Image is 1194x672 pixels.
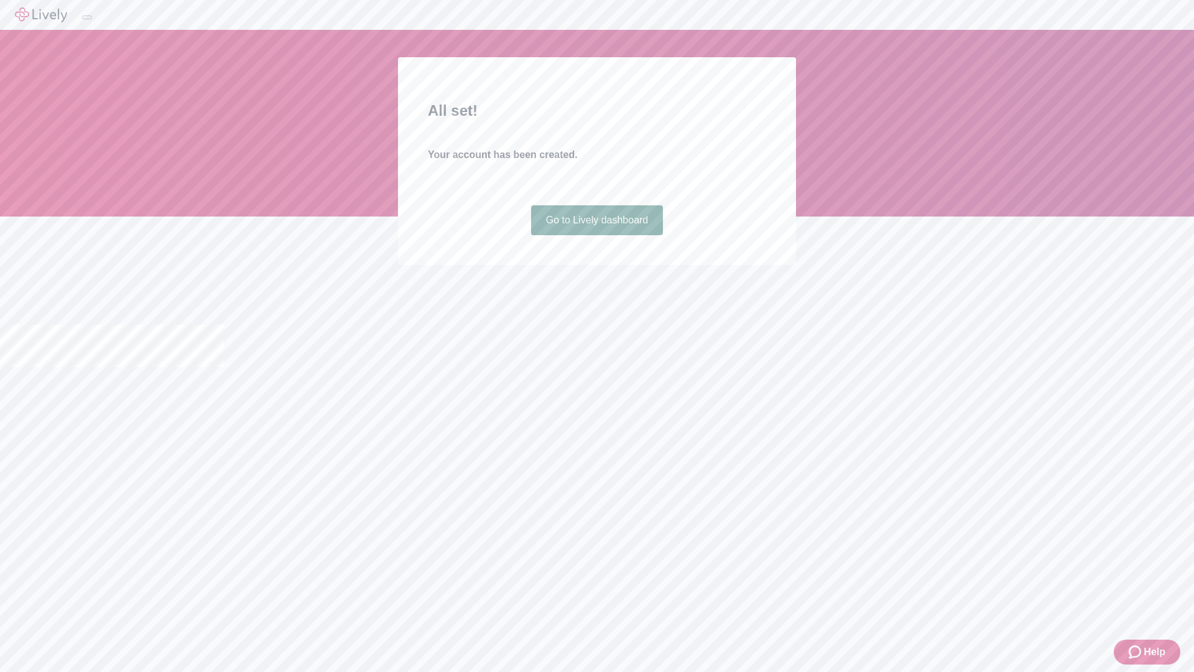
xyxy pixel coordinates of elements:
[428,100,766,122] h2: All set!
[531,205,664,235] a: Go to Lively dashboard
[428,147,766,162] h4: Your account has been created.
[82,16,92,19] button: Log out
[15,7,67,22] img: Lively
[1114,640,1180,665] button: Zendesk support iconHelp
[1129,645,1144,660] svg: Zendesk support icon
[1144,645,1165,660] span: Help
